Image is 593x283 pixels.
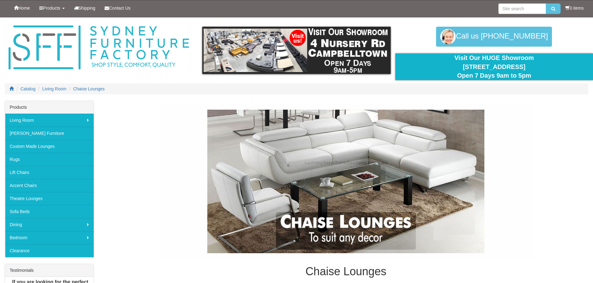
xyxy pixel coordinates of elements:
[103,265,588,278] h1: Chaise Lounges
[73,86,105,91] a: Chaise Lounges
[35,0,69,16] a: Products
[21,86,35,91] a: Catalog
[69,0,100,16] a: Shipping
[43,6,60,11] span: Products
[5,127,94,140] a: [PERSON_NAME] Furniture
[18,6,30,11] span: Home
[400,53,588,80] div: Visit Our HUGE Showroom [STREET_ADDRESS] Open 7 Days 9am to 5pm
[5,205,94,218] a: Sofa Beds
[498,3,546,14] input: Site search
[5,179,94,192] a: Accent Chairs
[565,5,584,11] li: 0 items
[9,0,35,16] a: Home
[159,104,533,259] img: Chaise Lounges
[5,264,94,277] div: Testimonials
[5,140,94,153] a: Custom Made Lounges
[100,0,135,16] a: Contact Us
[5,24,192,72] img: Sydney Furniture Factory
[5,192,94,205] a: Theatre Lounges
[42,86,67,91] a: Living Room
[109,6,130,11] span: Contact Us
[5,101,94,114] div: Products
[5,153,94,166] a: Rugs
[5,218,94,231] a: Dining
[5,114,94,127] a: Living Room
[78,6,96,11] span: Shipping
[202,27,391,74] img: showroom.gif
[5,231,94,244] a: Bedroom
[5,166,94,179] a: Lift Chairs
[5,244,94,257] a: Clearance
